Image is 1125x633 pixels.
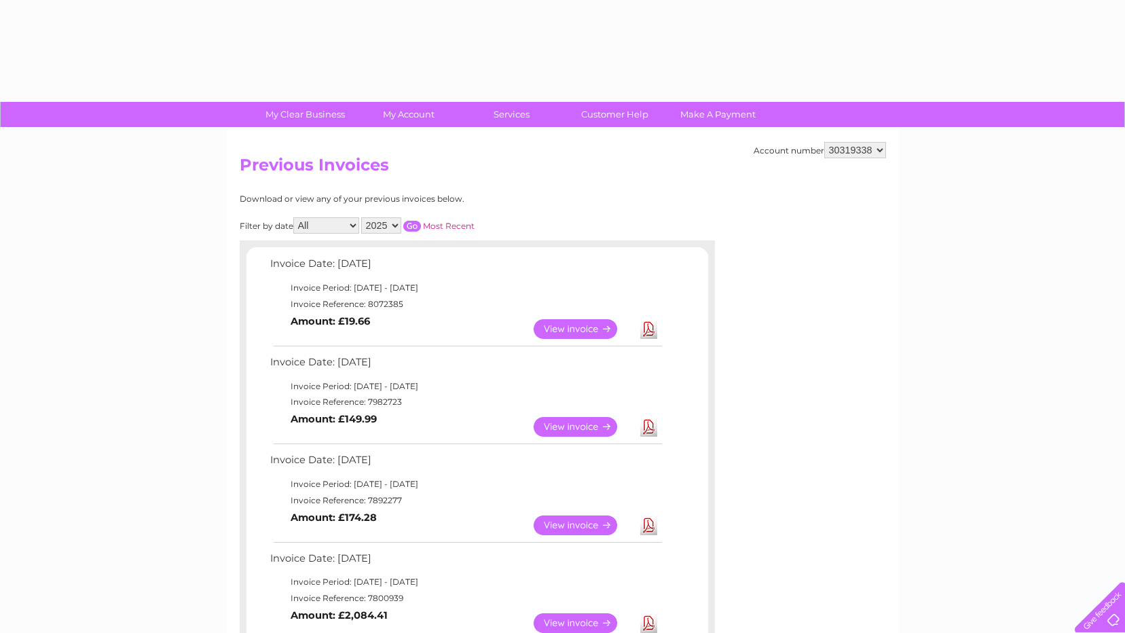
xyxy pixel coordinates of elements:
[240,156,886,181] h2: Previous Invoices
[534,319,633,339] a: View
[534,516,633,535] a: View
[423,221,475,231] a: Most Recent
[291,609,388,621] b: Amount: £2,084.41
[267,590,664,607] td: Invoice Reference: 7800939
[754,142,886,158] div: Account number
[267,492,664,509] td: Invoice Reference: 7892277
[267,549,664,575] td: Invoice Date: [DATE]
[640,613,657,633] a: Download
[456,102,568,127] a: Services
[352,102,464,127] a: My Account
[249,102,361,127] a: My Clear Business
[662,102,774,127] a: Make A Payment
[267,255,664,280] td: Invoice Date: [DATE]
[267,451,664,476] td: Invoice Date: [DATE]
[240,194,596,204] div: Download or view any of your previous invoices below.
[640,516,657,535] a: Download
[267,378,664,395] td: Invoice Period: [DATE] - [DATE]
[291,511,377,524] b: Amount: £174.28
[640,319,657,339] a: Download
[267,353,664,378] td: Invoice Date: [DATE]
[267,476,664,492] td: Invoice Period: [DATE] - [DATE]
[534,613,633,633] a: View
[267,574,664,590] td: Invoice Period: [DATE] - [DATE]
[240,217,596,234] div: Filter by date
[267,296,664,312] td: Invoice Reference: 8072385
[291,413,377,425] b: Amount: £149.99
[267,280,664,296] td: Invoice Period: [DATE] - [DATE]
[534,417,633,437] a: View
[291,315,370,327] b: Amount: £19.66
[640,417,657,437] a: Download
[559,102,671,127] a: Customer Help
[267,394,664,410] td: Invoice Reference: 7982723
